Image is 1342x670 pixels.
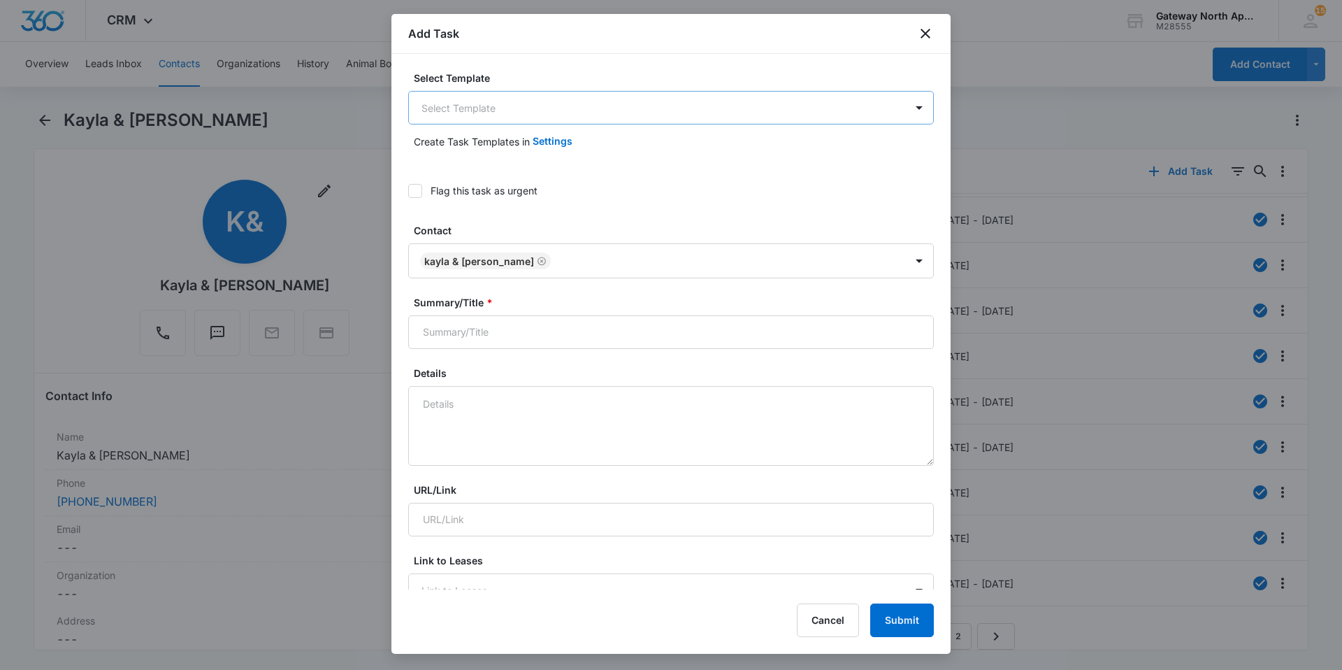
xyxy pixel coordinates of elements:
[414,483,939,497] label: URL/Link
[534,256,547,266] div: Remove Kayla & Kaitlynn Gandara
[408,315,934,349] input: Summary/Title
[414,295,939,310] label: Summary/Title
[408,25,459,42] h1: Add Task
[424,255,534,267] div: Kayla & [PERSON_NAME]
[414,553,939,568] label: Link to Leases
[870,604,934,637] button: Submit
[797,604,859,637] button: Cancel
[533,124,572,158] button: Settings
[431,183,537,198] div: Flag this task as urgent
[414,223,939,238] label: Contact
[414,366,939,380] label: Details
[414,134,530,149] p: Create Task Templates in
[408,503,934,536] input: URL/Link
[414,71,939,85] label: Select Template
[917,25,934,42] button: close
